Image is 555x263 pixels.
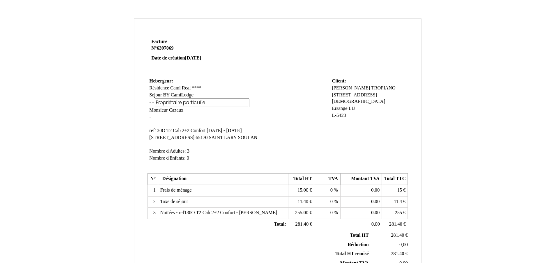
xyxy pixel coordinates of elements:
[397,188,402,193] span: 15
[185,55,201,61] span: [DATE]
[274,222,286,227] span: Total:
[158,174,288,185] th: Désignation
[150,92,193,98] span: Séjour BY CamiLodge
[371,85,396,91] span: TROPIANO
[298,199,309,204] span: 11.40
[147,185,158,197] td: 1
[150,107,168,113] span: Monsieur
[330,199,333,204] span: 0
[330,210,333,215] span: 0
[160,210,277,215] span: Nuitées - ref130O T2 Cab 2+2 Confort - [PERSON_NAME]
[370,249,409,259] td: €
[207,128,242,133] span: [DATE] - [DATE]
[196,135,207,140] span: 65170
[314,185,340,197] td: %
[332,78,346,84] span: Client:
[349,106,355,111] span: LU
[152,45,250,52] strong: N°
[288,185,314,197] td: €
[382,208,408,219] td: €
[370,231,409,240] td: €
[169,107,183,113] span: Cazaux
[295,210,308,215] span: 255.00
[395,210,402,215] span: 255
[371,222,380,227] span: 0.00
[152,100,154,105] span: -
[150,114,151,120] span: -
[150,135,195,140] span: [STREET_ADDRESS]
[160,188,192,193] span: Frais de ménage
[332,92,385,105] span: [STREET_ADDRESS][DEMOGRAPHIC_DATA]
[150,149,186,154] span: Nombre d'Adultes:
[150,100,151,105] span: -
[314,174,340,185] th: TVA
[147,208,158,219] td: 3
[391,233,404,238] span: 281.40
[371,188,380,193] span: 0.00
[371,199,380,204] span: 0.00
[150,85,202,91] span: Résidence Cami Real ****
[332,106,348,111] span: Ersange
[150,128,206,133] span: ref130O T2 Cab 2+2 Confort
[371,210,380,215] span: 0.00
[187,156,189,161] span: 0
[152,39,168,44] span: Facture
[332,113,346,118] span: L-5423
[382,185,408,197] td: €
[382,174,408,185] th: Total TTC
[382,219,408,231] td: €
[150,156,186,161] span: Nombre d'Enfants:
[382,196,408,208] td: €
[332,85,370,91] span: [PERSON_NAME]
[288,174,314,185] th: Total HT
[7,3,31,28] button: Ouvrir le widget de chat LiveChat
[399,242,408,247] span: 0,00
[330,188,333,193] span: 0
[288,208,314,219] td: €
[147,196,158,208] td: 2
[348,242,368,247] span: Réduction
[157,46,174,51] span: 6397069
[147,174,158,185] th: N°
[152,55,201,61] strong: Date de création
[314,196,340,208] td: %
[335,251,368,256] span: Total HT remisé
[288,196,314,208] td: €
[340,174,382,185] th: Montant TVA
[150,78,173,84] span: Hebergeur:
[209,135,257,140] span: SAINT LARY SOULAN
[187,149,189,154] span: 3
[288,219,314,231] td: €
[297,188,308,193] span: 15.00
[160,199,188,204] span: Taxe de séjour
[394,199,402,204] span: 11.4
[314,208,340,219] td: %
[295,222,309,227] span: 281.40
[391,251,404,256] span: 281.40
[350,233,368,238] span: Total HT
[389,222,402,227] span: 281.40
